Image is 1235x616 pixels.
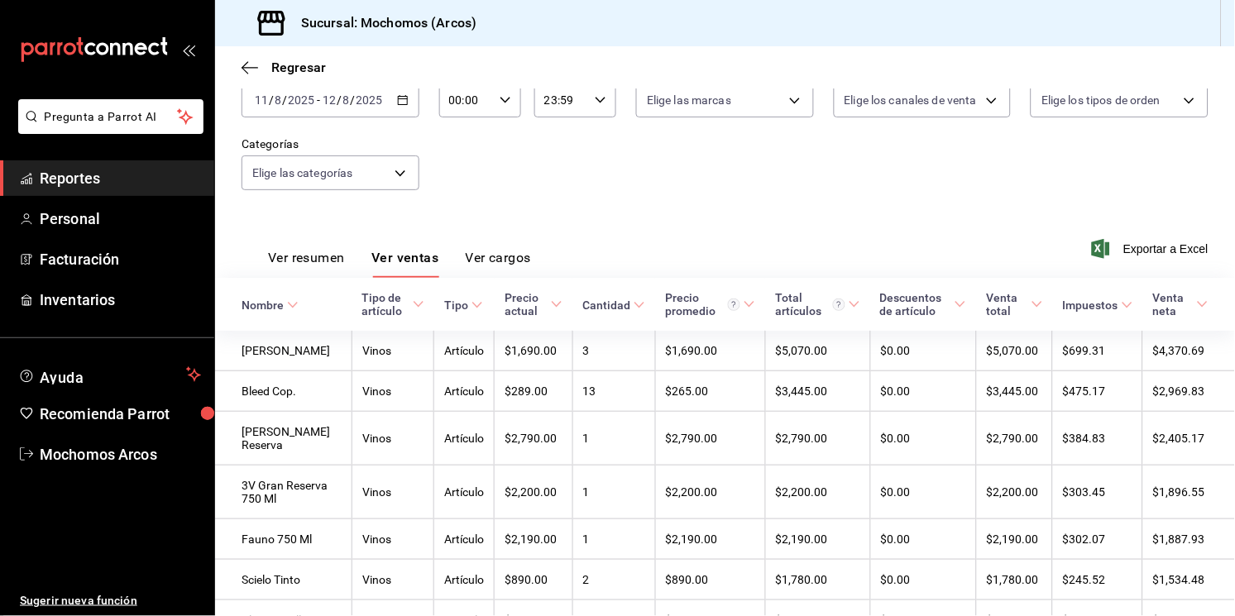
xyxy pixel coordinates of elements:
[182,43,195,56] button: open_drawer_menu
[976,412,1052,466] td: $2,790.00
[572,560,655,600] td: 2
[271,60,326,75] span: Regresar
[254,93,269,107] input: --
[288,13,476,33] h3: Sucursal: Mochomos (Arcos)
[1053,519,1143,560] td: $302.07
[252,165,353,181] span: Elige las categorías
[362,291,424,318] span: Tipo de artículo
[655,371,765,412] td: $265.00
[976,331,1052,371] td: $5,070.00
[1053,560,1143,600] td: $245.52
[18,99,203,134] button: Pregunta a Parrot AI
[775,291,845,318] div: Total artículos
[322,93,337,107] input: --
[495,519,572,560] td: $2,190.00
[1153,291,1194,318] div: Venta neta
[444,298,468,312] div: Tipo
[1053,466,1143,519] td: $303.45
[1041,92,1161,108] span: Elige los tipos de orden
[274,93,282,107] input: --
[45,108,178,126] span: Pregunta a Parrot AI
[870,519,976,560] td: $0.00
[986,291,1027,318] div: Venta total
[215,371,352,412] td: Bleed Cop.
[765,371,870,412] td: $3,445.00
[215,412,352,466] td: [PERSON_NAME] Reserva
[40,403,201,425] span: Recomienda Parrot
[582,298,645,312] span: Cantidad
[20,592,201,609] span: Sugerir nueva función
[434,519,495,560] td: Artículo
[582,298,630,312] div: Cantidad
[765,331,870,371] td: $5,070.00
[1153,291,1209,318] span: Venta neta
[242,298,284,312] div: Nombre
[833,298,845,311] svg: El total artículos considera cambios de precios en los artículos así como costos adicionales por ...
[317,93,320,107] span: -
[371,250,439,278] button: Ver ventas
[986,291,1042,318] span: Venta total
[1063,298,1133,312] span: Impuestos
[1095,239,1209,259] button: Exportar a Excel
[352,466,434,519] td: Vinos
[1053,331,1143,371] td: $699.31
[495,412,572,466] td: $2,790.00
[870,466,976,519] td: $0.00
[40,443,201,466] span: Mochomos Arcos
[765,412,870,466] td: $2,790.00
[870,560,976,600] td: $0.00
[976,466,1052,519] td: $2,200.00
[1063,298,1118,312] div: Impuestos
[880,291,951,318] div: Descuentos de artículo
[775,291,860,318] span: Total artículos
[434,331,495,371] td: Artículo
[268,250,531,278] div: navigation tabs
[1053,412,1143,466] td: $384.83
[765,560,870,600] td: $1,780.00
[434,560,495,600] td: Artículo
[572,519,655,560] td: 1
[268,250,345,278] button: Ver resumen
[765,519,870,560] td: $2,190.00
[40,208,201,230] span: Personal
[352,412,434,466] td: Vinos
[655,331,765,371] td: $1,690.00
[351,93,356,107] span: /
[845,92,977,108] span: Elige los canales de venta
[870,331,976,371] td: $0.00
[242,298,299,312] span: Nombre
[572,331,655,371] td: 3
[362,291,409,318] div: Tipo de artículo
[242,139,419,150] label: Categorías
[665,291,755,318] span: Precio promedio
[434,412,495,466] td: Artículo
[40,167,201,189] span: Reportes
[242,60,326,75] button: Regresar
[12,120,203,137] a: Pregunta a Parrot AI
[495,560,572,600] td: $890.00
[40,289,201,311] span: Inventarios
[505,291,562,318] span: Precio actual
[269,93,274,107] span: /
[976,371,1052,412] td: $3,445.00
[870,412,976,466] td: $0.00
[728,298,740,311] svg: Precio promedio = Total artículos / cantidad
[282,93,287,107] span: /
[495,331,572,371] td: $1,690.00
[352,331,434,371] td: Vinos
[352,560,434,600] td: Vinos
[655,466,765,519] td: $2,200.00
[976,519,1052,560] td: $2,190.00
[40,248,201,270] span: Facturación
[655,519,765,560] td: $2,190.00
[444,298,483,312] span: Tipo
[765,466,870,519] td: $2,200.00
[434,466,495,519] td: Artículo
[342,93,351,107] input: --
[655,412,765,466] td: $2,790.00
[572,466,655,519] td: 1
[337,93,342,107] span: /
[356,93,384,107] input: ----
[352,519,434,560] td: Vinos
[215,560,352,600] td: Scielo Tinto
